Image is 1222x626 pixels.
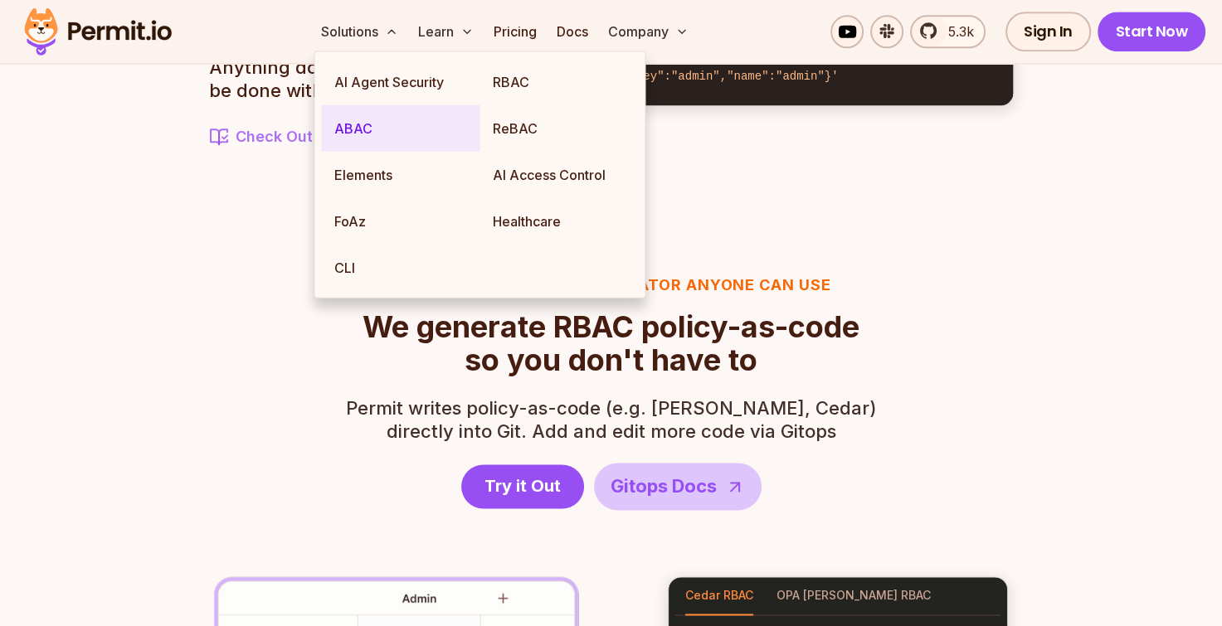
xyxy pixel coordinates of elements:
button: OPA [PERSON_NAME] RBAC [777,577,931,615]
a: 5.3k [910,15,986,48]
span: We generate RBAC policy-as-code [363,310,859,343]
a: AI Access Control [480,152,638,198]
img: Permit logo [17,3,179,60]
a: ReBAC [480,105,638,152]
span: Check Out the API Docs [236,125,411,148]
a: Check Out the API Docs [209,125,491,148]
button: Company [601,15,695,48]
a: Sign In [1005,12,1091,51]
span: Try it Out [484,474,561,497]
h2: so you don't have to [363,310,859,376]
button: Solutions [314,15,405,48]
a: Elements [321,152,480,198]
a: CLI [321,245,480,291]
span: 'authorization: Bearer API_SECRET_KEY' [601,52,866,66]
p: directly into Git. Add and edit more code via Gitops [346,396,877,443]
a: RBAC [480,59,638,105]
a: Healthcare [480,198,638,245]
button: Learn [411,15,480,48]
a: FoAz [321,198,480,245]
a: Start Now [1098,12,1206,51]
span: 5.3k [938,22,974,41]
a: Try it Out [461,464,584,508]
a: Pricing [487,15,543,48]
a: ABAC [321,105,480,152]
a: AI Agent Security [321,59,480,105]
span: Gitops Docs [611,473,717,500]
button: Cedar RBAC [685,577,753,615]
span: Permit writes policy-as-code (e.g. [PERSON_NAME], Cedar) [346,396,877,420]
a: Gitops Docs [594,463,762,510]
a: Docs [550,15,595,48]
span: '{"key":"admin","name":"admin"}' [616,70,839,83]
